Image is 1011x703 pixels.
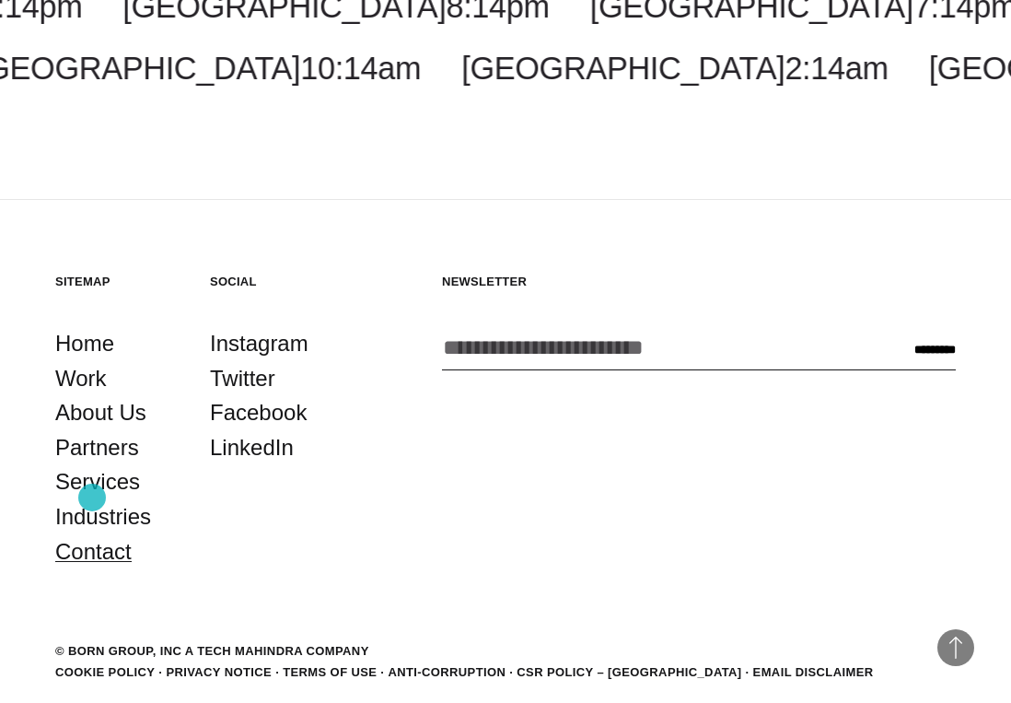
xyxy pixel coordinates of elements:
[300,51,421,86] span: 10:14am
[55,499,151,534] a: Industries
[55,464,140,499] a: Services
[166,665,272,679] a: Privacy Notice
[283,665,377,679] a: Terms of Use
[442,274,956,289] h5: Newsletter
[210,274,337,289] h5: Social
[55,430,139,465] a: Partners
[210,430,294,465] a: LinkedIn
[55,395,146,430] a: About Us
[55,274,182,289] h5: Sitemap
[55,326,114,361] a: Home
[753,665,874,679] a: Email Disclaimer
[388,665,505,679] a: Anti-Corruption
[55,361,107,396] a: Work
[784,51,888,86] span: 2:14am
[517,665,741,679] a: CSR POLICY – [GEOGRAPHIC_DATA]
[210,326,308,361] a: Instagram
[937,629,974,666] button: Back to Top
[210,361,275,396] a: Twitter
[210,395,307,430] a: Facebook
[55,665,155,679] a: Cookie Policy
[55,642,369,661] div: © BORN GROUP, INC A Tech Mahindra Company
[55,534,132,569] a: Contact
[461,51,889,86] a: [GEOGRAPHIC_DATA]2:14am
